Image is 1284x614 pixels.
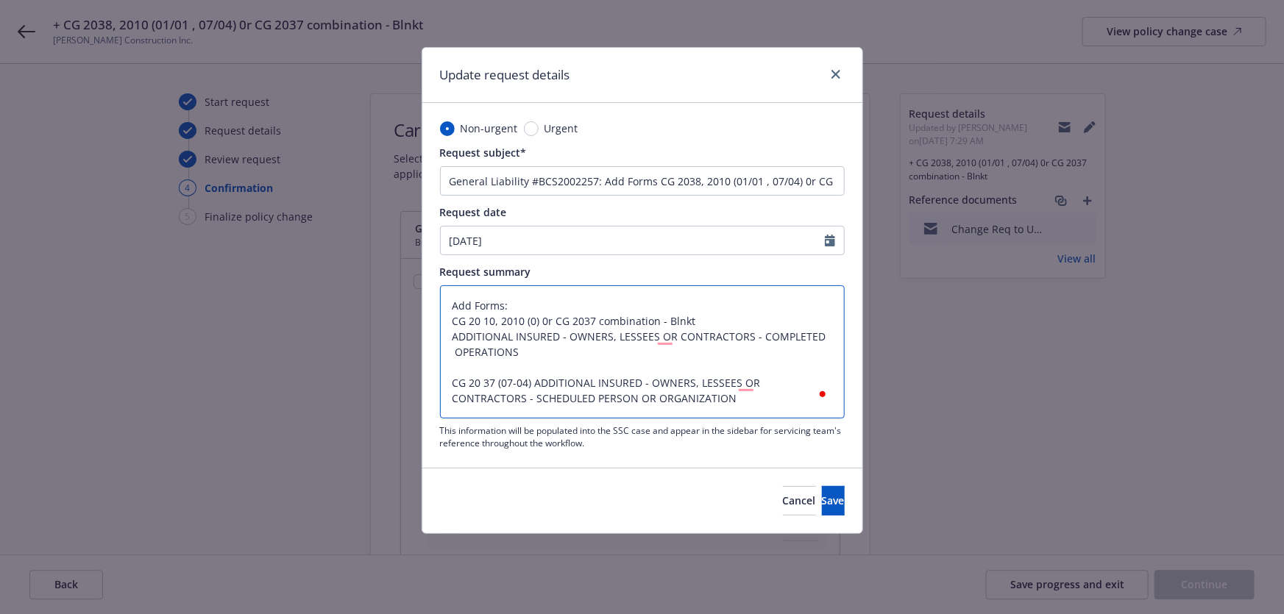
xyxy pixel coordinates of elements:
[441,226,825,254] input: MM/DD/YYYY
[440,121,455,136] input: Non-urgent
[545,121,578,136] span: Urgent
[461,121,518,136] span: Non-urgent
[822,486,845,515] button: Save
[440,285,845,418] textarea: To enrich screen reader interactions, please activate Accessibility in Grammarly extension settings
[783,486,816,515] button: Cancel
[440,146,527,160] span: Request subject*
[783,493,816,507] span: Cancel
[825,235,835,246] svg: Calendar
[827,65,845,83] a: close
[440,166,845,196] input: The subject will appear in the summary list view for quick reference.
[440,265,531,279] span: Request summary
[440,205,507,219] span: Request date
[524,121,539,136] input: Urgent
[440,65,570,85] h1: Update request details
[822,493,845,507] span: Save
[440,424,845,449] span: This information will be populated into the SSC case and appear in the sidebar for servicing team...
